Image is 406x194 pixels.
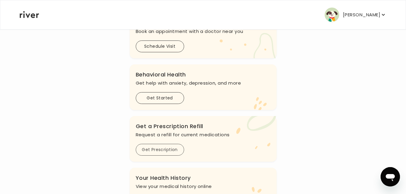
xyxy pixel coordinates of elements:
h3: Your Health History [136,174,271,182]
h3: Behavioral Health [136,70,271,79]
button: Get Started [136,92,184,104]
iframe: Button to launch messaging window [381,167,400,186]
button: Schedule Visit [136,40,184,52]
p: View your medical history online [136,182,271,191]
button: Get Prescription [136,144,184,156]
p: [PERSON_NAME] [343,11,380,19]
p: Get help with anxiety, depression, and more [136,79,271,87]
p: Book an appointment with a doctor near you [136,27,271,36]
p: Request a refill for current medications [136,131,271,139]
img: user avatar [325,8,339,22]
button: user avatar[PERSON_NAME] [325,8,386,22]
h3: Get a Prescription Refill [136,122,271,131]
